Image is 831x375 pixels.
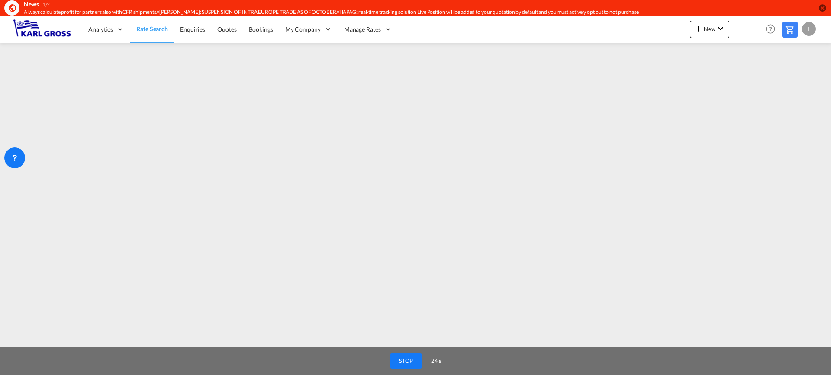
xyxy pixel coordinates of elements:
div: I [802,22,816,36]
a: Rate Search [130,15,174,43]
span: Enquiries [180,26,205,33]
md-icon: icon-earth [8,3,16,12]
a: Bookings [243,15,279,43]
div: 1/2 [42,1,50,9]
span: Analytics [88,25,113,34]
div: My Company [279,15,338,43]
span: Rate Search [136,25,168,32]
span: My Company [285,25,321,34]
button: icon-close-circle [818,3,827,12]
div: Analytics [82,15,130,43]
md-icon: icon-plus 400-fg [693,23,704,34]
span: Quotes [217,26,236,33]
span: Help [763,22,778,36]
div: Help [763,22,782,37]
div: Always calculate profit for partners also with CFR shipments//YANG MING: SUSPENSION OF INTRA EURO... [24,9,703,16]
span: Manage Rates [344,25,381,34]
span: Bookings [249,26,273,33]
md-icon: icon-chevron-down [715,23,726,34]
img: 3269c73066d711f095e541db4db89301.png [13,19,71,39]
span: New [693,26,726,32]
div: Manage Rates [338,15,398,43]
button: icon-plus 400-fgNewicon-chevron-down [690,21,729,38]
a: Quotes [211,15,242,43]
a: Enquiries [174,15,211,43]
